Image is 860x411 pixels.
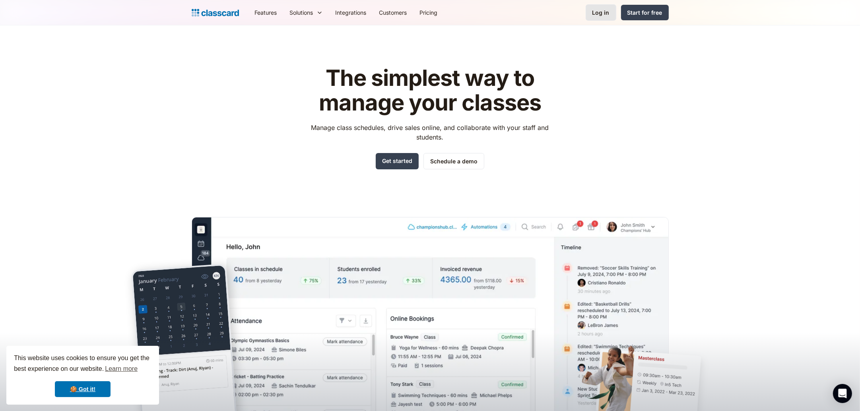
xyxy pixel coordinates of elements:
[423,153,484,169] a: Schedule a demo
[621,5,669,20] a: Start for free
[376,153,419,169] a: Get started
[248,4,283,21] a: Features
[833,384,852,403] div: Open Intercom Messenger
[192,7,239,18] a: home
[592,8,610,17] div: Log in
[413,4,444,21] a: Pricing
[104,363,139,375] a: learn more about cookies
[55,381,111,397] a: dismiss cookie message
[586,4,616,21] a: Log in
[290,8,313,17] div: Solutions
[627,8,662,17] div: Start for free
[14,353,151,375] span: This website uses cookies to ensure you get the best experience on our website.
[304,123,556,142] p: Manage class schedules, drive sales online, and collaborate with your staff and students.
[283,4,329,21] div: Solutions
[6,346,159,405] div: cookieconsent
[373,4,413,21] a: Customers
[329,4,373,21] a: Integrations
[304,66,556,115] h1: The simplest way to manage your classes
